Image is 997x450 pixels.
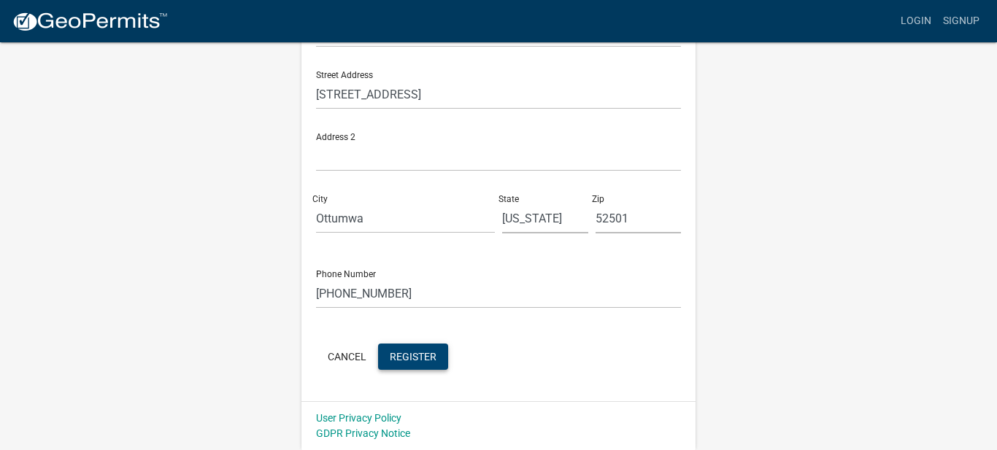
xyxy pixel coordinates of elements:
[895,7,937,35] a: Login
[937,7,985,35] a: Signup
[316,412,401,424] a: User Privacy Policy
[316,344,378,370] button: Cancel
[378,344,448,370] button: Register
[316,427,410,439] a: GDPR Privacy Notice
[390,350,436,362] span: Register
